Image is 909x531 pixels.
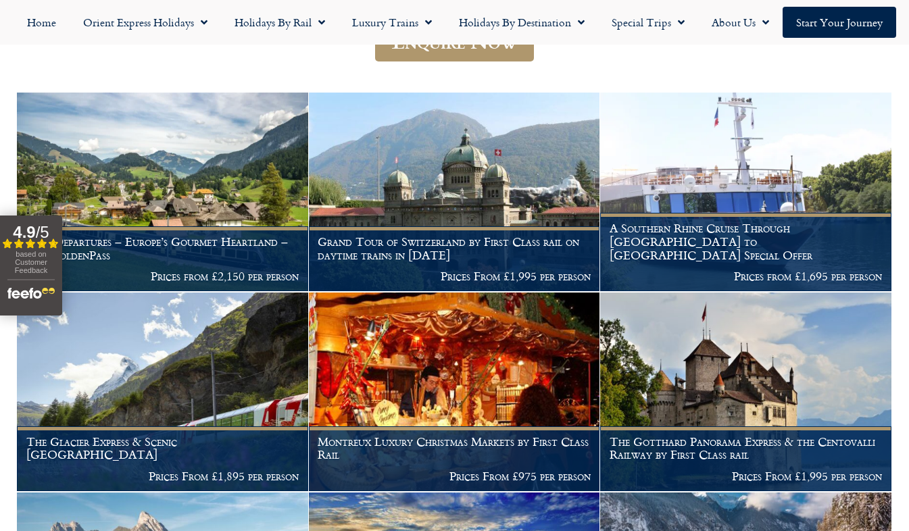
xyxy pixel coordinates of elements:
a: 2025 Departures – Europe’s Gourmet Heartland – The GoldenPass Prices from £2,150 per person [17,93,309,292]
p: Prices From £975 per person [318,470,591,483]
a: The Glacier Express & Scenic [GEOGRAPHIC_DATA] Prices From £1,895 per person [17,293,309,492]
p: Prices From £1,995 per person [610,470,883,483]
h1: Montreux Luxury Christmas Markets by First Class Rail [318,435,591,461]
a: Home [14,7,70,38]
h1: The Glacier Express & Scenic [GEOGRAPHIC_DATA] [26,435,299,461]
a: Special Trips [598,7,698,38]
a: Holidays by Rail [221,7,339,38]
a: Luxury Trains [339,7,445,38]
a: Orient Express Holidays [70,7,221,38]
a: Montreux Luxury Christmas Markets by First Class Rail Prices From £975 per person [309,293,601,492]
p: Prices from £1,695 per person [610,270,883,283]
a: The Gotthard Panorama Express & the Centovalli Railway by First Class rail Prices From £1,995 per... [600,293,892,492]
nav: Menu [7,7,902,38]
a: About Us [698,7,783,38]
p: Prices From £1,895 per person [26,470,299,483]
a: Start your Journey [783,7,896,38]
a: A Southern Rhine Cruise Through [GEOGRAPHIC_DATA] to [GEOGRAPHIC_DATA] Special Offer Prices from ... [600,93,892,292]
p: Prices From £1,995 per person [318,270,591,283]
h1: 2025 Departures – Europe’s Gourmet Heartland – The GoldenPass [26,235,299,261]
a: Holidays by Destination [445,7,598,38]
h1: A Southern Rhine Cruise Through [GEOGRAPHIC_DATA] to [GEOGRAPHIC_DATA] Special Offer [610,222,883,261]
h1: The Gotthard Panorama Express & the Centovalli Railway by First Class rail [610,435,883,461]
p: Prices from £2,150 per person [26,270,299,283]
img: Chateau de Chillon Montreux [600,293,891,491]
h1: Grand Tour of Switzerland by First Class rail on daytime trains in [DATE] [318,235,591,261]
a: Grand Tour of Switzerland by First Class rail on daytime trains in [DATE] Prices From £1,995 per ... [309,93,601,292]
